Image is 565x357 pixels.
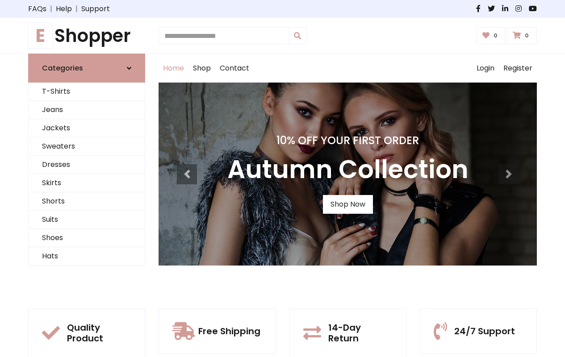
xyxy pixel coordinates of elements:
span: | [72,4,81,14]
a: 0 [477,27,506,44]
a: Login [472,54,499,83]
a: Help [56,4,72,14]
h3: Autumn Collection [227,154,469,184]
a: Hats [29,247,145,266]
span: | [46,4,56,14]
span: 0 [491,32,500,40]
a: Dresses [29,156,145,174]
a: Register [499,54,537,83]
a: Shop Now [323,195,373,214]
a: Shorts [29,192,145,211]
h1: Shopper [28,25,145,46]
a: FAQs [28,4,46,14]
a: Shoes [29,229,145,247]
a: Contact [215,54,254,83]
a: Sweaters [29,137,145,156]
a: Jeans [29,101,145,119]
a: Skirts [29,174,145,192]
h5: Quality Product [67,322,131,344]
h6: Categories [42,64,83,72]
a: 0 [507,27,537,44]
h5: 24/7 Support [454,326,515,336]
a: T-Shirts [29,83,145,101]
a: EShopper [28,25,145,46]
a: Home [159,54,188,83]
a: Suits [29,211,145,229]
a: Shop [188,54,215,83]
h5: Free Shipping [198,326,260,336]
h5: 14-Day Return [328,322,393,344]
span: 0 [523,32,531,40]
a: Support [81,4,110,14]
h4: 10% Off Your First Order [227,134,469,147]
a: Categories [28,54,145,83]
a: Jackets [29,119,145,137]
span: E [28,23,53,49]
